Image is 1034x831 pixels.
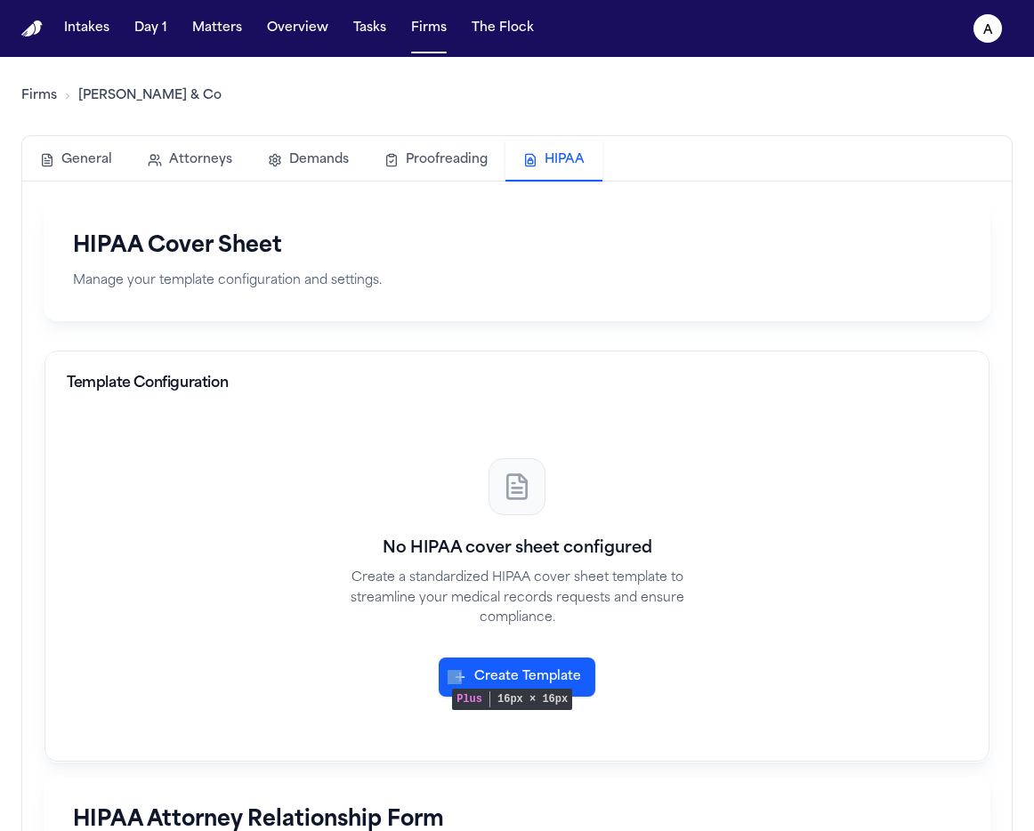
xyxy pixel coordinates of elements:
button: Intakes [57,12,117,44]
button: Demands [250,141,367,180]
button: Create Template [439,658,595,697]
h1: HIPAA Cover Sheet [73,232,961,261]
button: The Flock [464,12,541,44]
button: HIPAA [505,141,602,182]
button: Firms [404,12,454,44]
button: Matters [185,12,249,44]
div: Template Configuration [67,373,967,394]
h3: No HIPAA cover sheet configured [67,537,967,561]
button: Attorneys [130,141,250,180]
div: Template Manager [44,203,990,762]
a: Home [21,20,43,37]
button: Proofreading [367,141,505,180]
a: Firms [21,87,57,105]
button: Tasks [346,12,393,44]
button: General [22,141,130,180]
nav: Breadcrumb [21,87,222,105]
a: [PERSON_NAME] & Co [78,87,222,105]
img: Finch Logo [21,20,43,37]
button: Day 1 [127,12,174,44]
p: Create a standardized HIPAA cover sheet template to streamline your medical records requests and ... [346,569,688,629]
button: Overview [260,12,335,44]
p: Manage your template configuration and settings. [73,271,961,292]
